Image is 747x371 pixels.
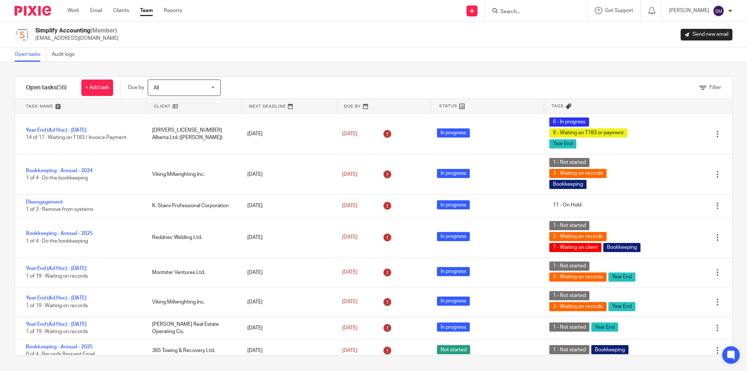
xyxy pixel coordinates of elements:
img: svg%3E [713,5,724,17]
div: Viking Millwrighting Inc. [145,167,240,182]
span: In progress [437,169,470,178]
div: [DATE] [240,230,335,245]
div: Montster Ventures Ltd. [145,265,240,280]
span: [DATE] [342,203,357,208]
span: In progress [437,322,470,332]
span: Get Support [605,8,633,13]
a: Clients [113,7,129,14]
span: 9 - Waiting on T183 or payment [549,128,627,138]
span: 1 - Not started [549,322,589,332]
a: Year End (Ad Hoc) - [DATE] [26,266,86,271]
a: Year End (Ad Hoc) - [DATE] [26,322,86,327]
a: Audit logs [52,47,80,62]
a: Work [67,7,79,14]
span: Year End [608,273,635,282]
input: Search [500,9,565,15]
a: Year End (Ad Hoc) - [DATE] [26,128,86,133]
span: 1 of 4 · Do the bookkeeping [26,239,88,244]
span: (56) [57,85,67,90]
a: Bookkeeping - Annual - 2025 [26,231,93,236]
div: [DATE] [240,167,335,182]
span: 2 - Waiting on records [549,232,607,241]
span: [DATE] [342,348,357,353]
span: Bookkeeping [591,345,628,354]
span: Filter [709,85,721,90]
span: Bookkeeping [603,243,640,252]
span: 7 - Waiting on client [549,243,601,252]
span: [DATE] [342,299,357,305]
span: 1 of 19 · Waiting on records [26,274,88,279]
p: [PERSON_NAME] [669,7,709,14]
a: Bookkeeping - Annual - 2024 [26,168,93,173]
span: In progress [437,267,470,276]
a: Reports [164,7,182,14]
span: 1 - Not started [549,262,589,271]
span: 0 of 4 · Records Request Email [26,352,95,357]
div: [DATE] [240,198,335,213]
span: [DATE] [342,235,357,240]
span: 1 of 3 · Remove from systems [26,207,93,212]
span: Tags [551,103,564,109]
a: Team [140,7,153,14]
a: Open tasks [15,47,46,62]
a: Bookkeeping - Annual - 2025 [26,344,93,349]
span: Year End [591,322,618,332]
div: [PERSON_NAME] Real Estate Operating Co. [145,317,240,339]
span: 1 - Not started [549,221,589,230]
span: Year End [608,302,635,311]
a: Email [90,7,102,14]
a: Send new email [681,29,732,40]
span: In progress [437,128,470,138]
p: [EMAIL_ADDRESS][DOMAIN_NAME] [35,35,119,42]
span: 14 of 17 · Waiting on T183 / Invoice Payment [26,135,127,140]
span: All [154,85,159,90]
div: [DRIVERS_LICENSE_NUMBER] Alberta Ltd. ([PERSON_NAME]) [145,123,240,145]
a: Year End (Ad Hoc) - [DATE] [26,295,86,301]
span: 6 - In progress [549,117,589,127]
div: [DATE] [240,127,335,141]
div: Reddnec Welding Ltd. [145,230,240,245]
span: [DATE] [342,270,357,275]
span: [DATE] [342,131,357,136]
span: Year End [549,139,576,148]
span: 1 - Not started [549,291,589,300]
img: Screenshot%202023-11-29%20141159.png [15,27,30,42]
div: [DATE] [240,343,335,358]
span: Bookkeeping [549,180,587,189]
div: [DATE] [240,265,335,280]
div: K. Stairs Professional Corporation [145,198,240,213]
span: 1 - Not started [549,345,589,354]
span: 11 - On Hold [549,200,585,209]
span: Not started [437,345,470,354]
img: Pixie [15,6,51,16]
div: [DATE] [240,321,335,335]
span: 1 - Not started [549,158,589,167]
div: 365 Towing & Recovery Ltd. [145,343,240,358]
div: Viking Millwrighting Inc. [145,295,240,309]
span: 1 of 4 · Do the bookkeeping [26,175,88,181]
span: [DATE] [342,325,357,331]
span: 2 - Waiting on records [549,273,607,282]
span: In progress [437,297,470,306]
a: + Add task [81,80,113,96]
a: Disengagement [26,200,63,205]
span: In progress [437,200,470,209]
h2: Simplify Accounting [35,27,119,35]
span: 1 of 19 · Waiting on records [26,329,88,334]
span: (Member) [90,28,117,34]
span: 1 of 19 · Waiting on records [26,303,88,308]
span: Status [439,103,457,109]
div: [DATE] [240,295,335,309]
span: 2 - Waiting on records [549,169,607,178]
span: 2 - Waiting on records [549,302,607,311]
h1: Open tasks [26,84,67,92]
p: Due by [128,84,144,91]
span: In progress [437,232,470,241]
span: [DATE] [342,172,357,177]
